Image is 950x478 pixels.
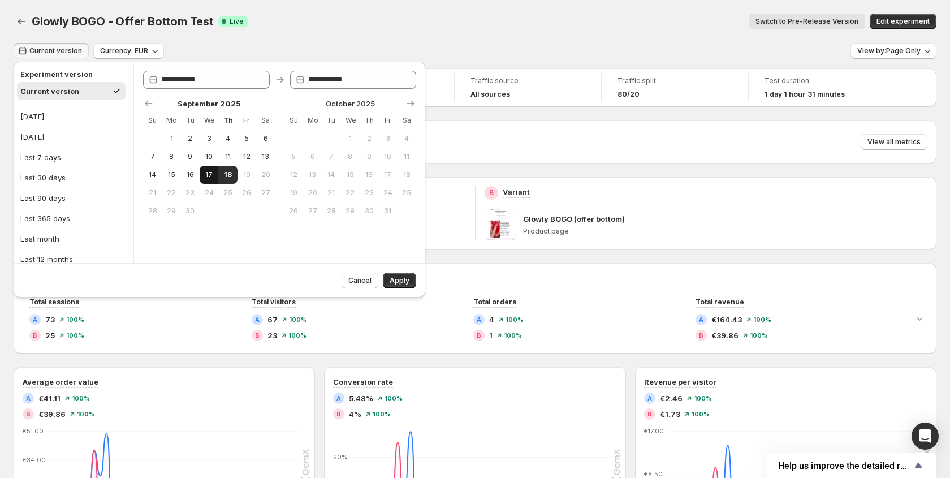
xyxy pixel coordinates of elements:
[237,111,256,130] th: Friday
[755,17,858,26] span: Switch to Pre-Release Version
[778,460,912,471] span: Help us improve the detailed report for A/B campaigns
[470,76,585,85] span: Traffic source
[17,107,130,126] button: [DATE]
[326,152,336,161] span: 7
[289,152,299,161] span: 5
[341,148,360,166] button: Wednesday October 8 2025
[284,166,303,184] button: Sunday October 12 2025
[284,148,303,166] button: Sunday October 5 2025
[383,116,392,125] span: Fr
[162,148,180,166] button: Monday September 8 2025
[66,316,84,323] span: 100 %
[336,395,341,402] h2: A
[218,184,237,202] button: Thursday September 25 2025
[20,152,61,163] div: Last 7 days
[402,170,412,179] span: 18
[23,456,46,464] text: €34.00
[166,170,176,179] span: 15
[765,90,845,99] span: 1 day 1 hour 31 minutes
[876,17,930,26] span: Edit experiment
[308,116,317,125] span: Mo
[523,213,625,225] p: Glowly BOGO (offer bottom)
[383,273,416,288] button: Apply
[20,253,73,265] div: Last 12 months
[360,111,378,130] th: Thursday
[237,148,256,166] button: Friday September 12 2025
[348,276,372,285] span: Cancel
[867,137,921,147] span: View all metrics
[308,188,317,197] span: 20
[223,134,232,143] span: 4
[200,111,218,130] th: Wednesday
[402,188,412,197] span: 25
[346,188,355,197] span: 22
[93,43,164,59] button: Currency: EUR
[200,184,218,202] button: Wednesday September 24 2025
[162,130,180,148] button: Monday September 1 2025
[322,148,340,166] button: Tuesday October 7 2025
[696,298,744,306] span: Total revenue
[237,130,256,148] button: Friday September 5 2025
[26,395,31,402] h2: A
[256,130,275,148] button: Saturday September 6 2025
[341,202,360,220] button: Wednesday October 29 2025
[218,111,237,130] th: Thursday
[402,152,412,161] span: 11
[17,189,130,207] button: Last 90 days
[326,116,336,125] span: Tu
[660,393,683,404] span: €2.46
[660,408,680,420] span: €1.73
[200,148,218,166] button: Wednesday September 10 2025
[749,14,865,29] button: Switch to Pre-Release Version
[289,188,299,197] span: 19
[20,68,122,80] h2: Experiment version
[364,206,374,216] span: 30
[256,166,275,184] button: Saturday September 20 2025
[223,170,232,179] span: 18
[261,116,270,125] span: Sa
[346,170,355,179] span: 15
[33,332,37,339] h2: B
[181,148,200,166] button: Tuesday September 9 2025
[398,166,416,184] button: Saturday October 18 2025
[912,423,939,450] div: Open Intercom Messenger
[346,134,355,143] span: 1
[17,230,130,248] button: Last month
[346,116,355,125] span: We
[373,411,391,417] span: 100 %
[256,184,275,202] button: Saturday September 27 2025
[143,202,162,220] button: Sunday September 28 2025
[166,206,176,216] span: 29
[255,332,260,339] h2: B
[29,46,82,55] span: Current version
[20,111,44,122] div: [DATE]
[364,170,374,179] span: 16
[322,111,340,130] th: Tuesday
[26,411,31,417] h2: B
[218,148,237,166] button: Thursday September 11 2025
[617,76,732,85] span: Traffic split
[694,395,712,402] span: 100 %
[489,330,493,341] span: 1
[346,206,355,216] span: 29
[242,134,252,143] span: 5
[162,202,180,220] button: Monday September 29 2025
[242,116,252,125] span: Fr
[322,184,340,202] button: Tuesday October 21 2025
[181,202,200,220] button: Tuesday September 30 2025
[647,395,652,402] h2: A
[33,316,37,323] h2: A
[489,188,494,197] h2: B
[470,90,510,99] h4: All sources
[17,250,130,268] button: Last 12 months
[162,111,180,130] th: Monday
[289,206,299,216] span: 26
[485,209,516,240] img: Glowly BOGO (offer bottom)
[23,272,927,283] h2: Performance over time
[322,166,340,184] button: Tuesday October 14 2025
[23,427,44,435] text: €51.00
[267,314,278,325] span: 67
[237,184,256,202] button: Friday September 26 2025
[503,186,530,197] p: Variant
[378,130,397,148] button: Friday October 3 2025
